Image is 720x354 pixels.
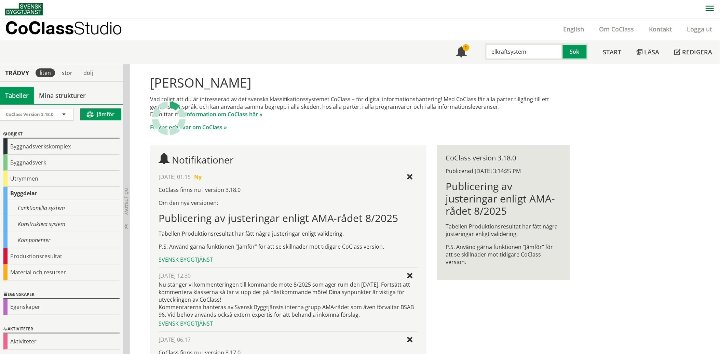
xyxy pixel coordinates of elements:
a: Redigera [667,40,720,64]
div: Objekt [3,130,120,139]
div: Produktionsresultat [3,248,120,264]
div: dölj [79,68,97,77]
div: Byggnadsverk [3,155,120,171]
div: 1 [463,44,470,51]
img: Svensk Byggtjänst [5,3,43,15]
p: CoClass finns nu i version 3.18.0 [159,186,418,194]
h1: Publicering av justeringar enligt AMA-rådet 8/2025 [446,180,561,217]
div: stor [58,68,77,77]
a: CoClassStudio [5,18,137,40]
div: Aktiviteter [3,333,120,350]
div: Utrymmen [3,171,120,187]
div: Trädvy [1,69,33,77]
p: Om den nya versionen: [159,199,418,207]
span: [DATE] 12.30 [159,272,191,279]
p: Tabellen Produktionsresultat har fått några justeringar enligt validering. [159,230,418,237]
p: Tabellen Produktionsresultat har fått några justeringar enligt validering. [446,223,561,238]
p: Vad roligt att du är intresserad av det svenska klassifikationssystemet CoClass – för digital inf... [150,95,570,118]
p: CoClass [5,24,122,32]
h1: [PERSON_NAME] [150,75,570,90]
a: Frågor och svar om CoClass » [150,123,227,131]
div: CoClass version 3.18.0 [446,154,561,162]
p: P.S. Använd gärna funktionen ”Jämför” för att se skillnader mot tidigare CoClass version. [446,243,561,266]
div: liten [36,68,55,77]
div: Funktionella system [3,200,120,216]
div: Egenskaper [3,291,120,299]
span: Dölj trädvy [123,188,129,215]
div: Byggdelar [3,187,120,200]
div: Aktiviteter [3,325,120,333]
span: Redigera [682,48,712,56]
div: Nu stänger vi kommenteringen till kommande möte 8/2025 som äger rum den [DATE]. Fortsätt att komm... [159,281,418,318]
span: [DATE] 06.17 [159,336,191,343]
img: Laddar [152,101,186,135]
div: Svensk Byggtjänst [159,320,418,327]
span: Ny [194,173,202,181]
a: Start [596,40,629,64]
p: P.S. Använd gärna funktionen ”Jämför” för att se skillnader mot tidigare CoClass version. [159,243,418,250]
a: Logga ut [680,25,720,33]
div: Svensk Byggtjänst [159,256,418,263]
input: Sök [485,43,563,60]
a: Kontakt [642,25,680,33]
div: Konstruktiva system [3,216,120,232]
a: Läsa [629,40,667,64]
div: Egenskaper [3,299,120,315]
a: Mina strukturer [34,87,91,104]
span: CoClass Version 3.18.0 [6,111,53,117]
span: Notifikationer [456,47,467,58]
h1: Publicering av justeringar enligt AMA-rådet 8/2025 [159,212,418,224]
span: Start [603,48,622,56]
a: information om CoClass här » [185,110,262,118]
button: Jämför [80,108,121,120]
button: Sök [563,43,588,60]
a: 1 [448,40,474,64]
a: English [556,25,592,33]
div: Material och resurser [3,264,120,280]
div: Byggnadsverkskomplex [3,139,120,155]
span: Studio [74,18,122,38]
div: Publicerad [DATE] 3:14:25 PM [446,167,561,175]
span: [DATE] 01.15 [159,173,191,181]
span: Notifikationer [172,153,233,166]
a: Om CoClass [592,25,642,33]
div: Komponenter [3,232,120,248]
span: Läsa [644,48,660,56]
